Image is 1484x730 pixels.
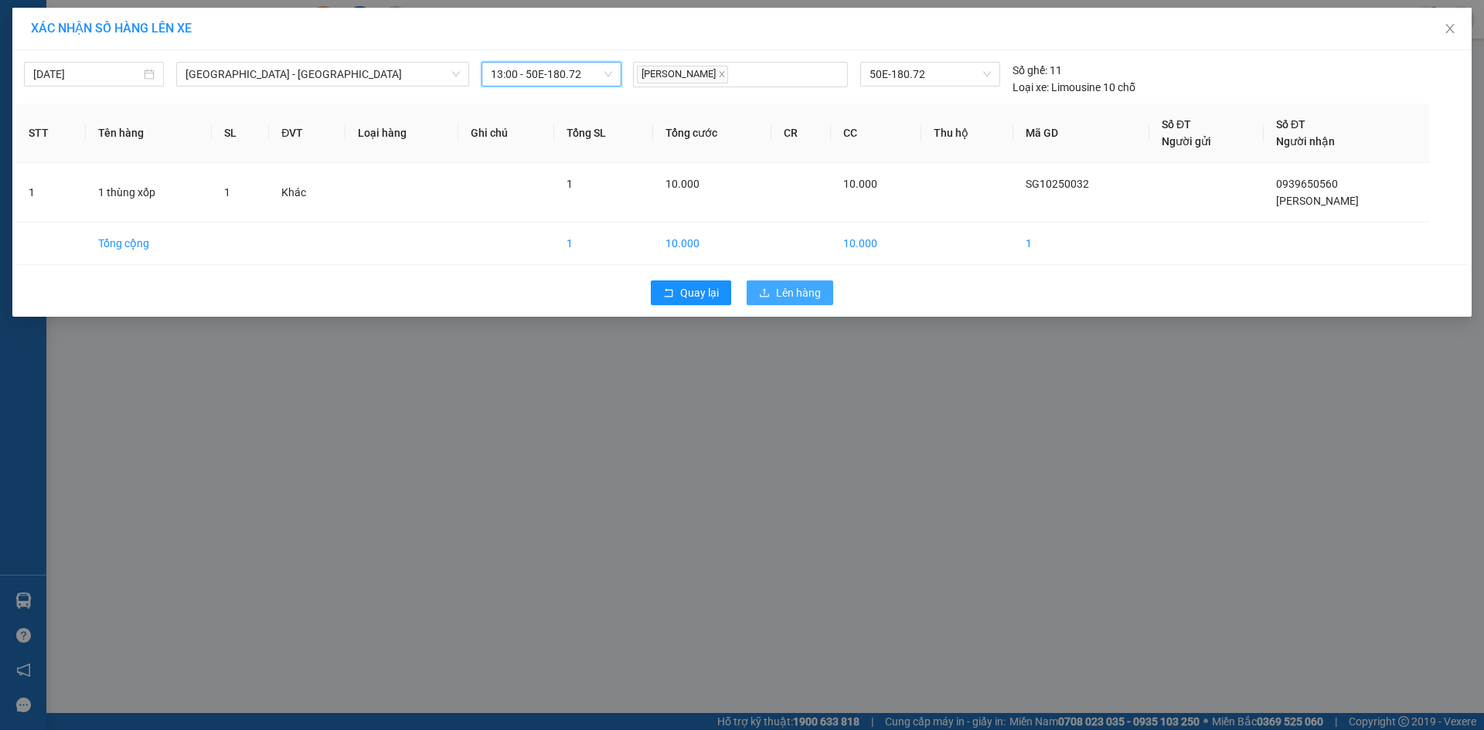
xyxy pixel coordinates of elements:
span: Số ĐT [1276,118,1305,131]
th: CR [771,104,831,163]
div: 10.000 [179,100,307,121]
th: Loại hàng [345,104,459,163]
span: SG10250032 [1026,178,1089,190]
div: Limousine 10 chỗ [1013,79,1135,96]
td: 10.000 [831,222,921,265]
span: XÁC NHẬN SỐ HÀNG LÊN XE [31,21,192,36]
td: 1 [16,163,86,222]
th: Ghi chú [458,104,553,163]
span: Người nhận [1276,135,1335,148]
div: VP [GEOGRAPHIC_DATA] [13,13,170,50]
span: Sài Gòn - Vĩnh Long [185,63,460,86]
span: Người gửi [1162,135,1211,148]
div: [PERSON_NAME] [181,50,305,69]
th: STT [16,104,86,163]
th: Mã GD [1013,104,1149,163]
span: [PERSON_NAME] [637,66,728,83]
span: Gửi: [13,15,37,31]
th: Tổng cước [653,104,771,163]
span: 10.000 [843,178,877,190]
div: 11 [1013,62,1062,79]
span: Loại xe: [1013,79,1049,96]
span: Số ĐT [1162,118,1191,131]
div: 0939650560 [181,69,305,90]
span: Nhận: [181,15,218,31]
th: CC [831,104,921,163]
span: 1 [567,178,573,190]
span: Lên hàng [776,284,821,301]
td: Tổng cộng [86,222,213,265]
td: Khác [269,163,345,222]
span: down [451,70,461,79]
span: Quay lại [680,284,719,301]
button: rollbackQuay lại [651,280,731,305]
span: rollback [663,287,674,300]
input: 11/10/2025 [33,66,141,83]
span: 10.000 [665,178,699,190]
th: ĐVT [269,104,345,163]
span: [PERSON_NAME] [1276,195,1359,207]
span: 13:00 - 50E-180.72 [491,63,612,86]
button: Close [1428,8,1472,51]
th: SL [212,104,269,163]
td: 1 [554,222,653,265]
td: 10.000 [653,222,771,265]
button: uploadLên hàng [747,280,833,305]
span: upload [759,287,770,300]
span: 50E-180.72 [870,63,990,86]
span: CC : [179,104,200,120]
th: Tổng SL [554,104,653,163]
td: 1 [1013,222,1149,265]
span: 0939650560 [1276,178,1338,190]
span: 1 [224,186,230,199]
div: VP Vĩnh Long [181,13,305,50]
span: close [1444,22,1456,35]
th: Tên hàng [86,104,213,163]
th: Thu hộ [921,104,1013,163]
span: Số ghế: [1013,62,1047,79]
span: close [718,70,726,78]
td: 1 thùng xốp [86,163,213,222]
